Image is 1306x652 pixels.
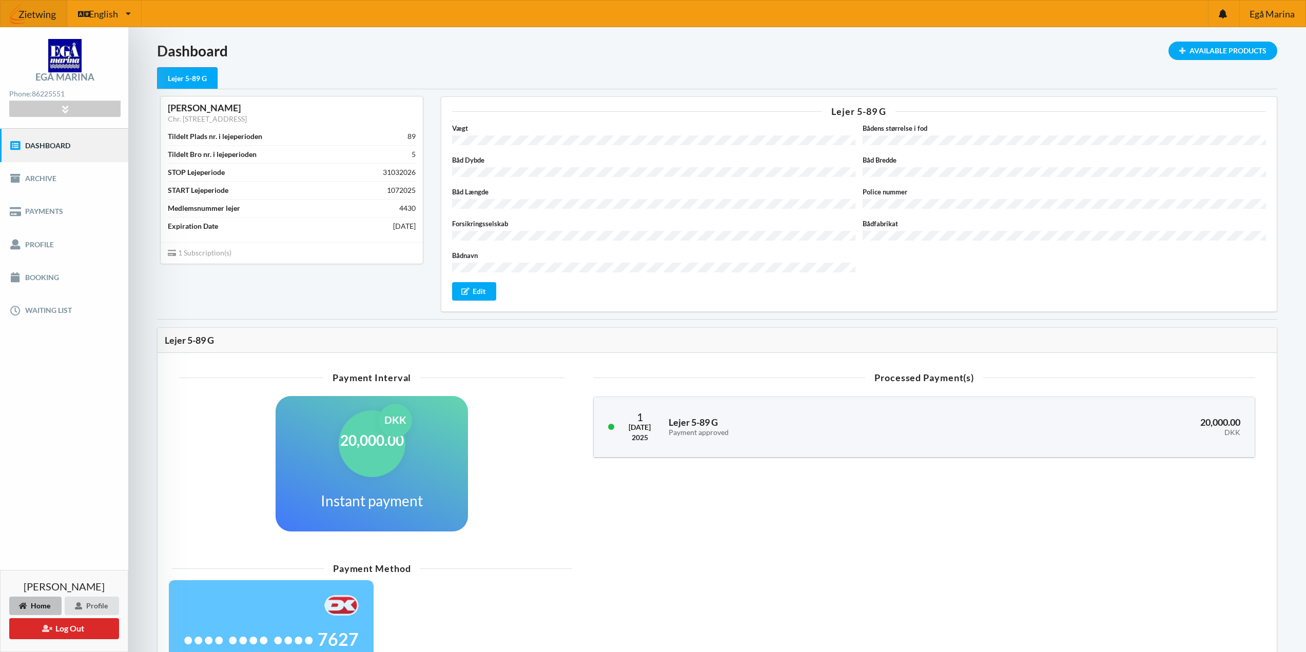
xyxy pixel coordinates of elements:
div: 1 [629,411,651,422]
div: 5 [412,149,416,160]
div: Lejer 5-89 G [452,107,1266,116]
div: Lejer 5-89 G [165,335,1270,345]
div: Payment approved [669,428,957,437]
span: 1 Subscription(s) [168,248,231,257]
div: 31032026 [383,167,416,177]
div: Payment Method [172,564,572,573]
div: Processed Payment(s) [593,373,1255,382]
label: Båd Bredde [863,155,1266,165]
strong: 86225551 [32,89,65,98]
label: Båd Dybde [452,155,855,165]
div: DKK [972,428,1240,437]
div: Available Products [1168,42,1277,60]
div: Egå Marina [35,72,94,82]
a: Chr. [STREET_ADDRESS] [168,114,247,123]
div: Edit [452,282,497,301]
span: Egå Marina [1250,9,1295,18]
label: Police nummer [863,187,1266,197]
label: Bådens størrelse i fod [863,123,1266,133]
div: Expiration Date [168,221,218,231]
label: Båd Længde [452,187,855,197]
div: 4430 [399,203,416,213]
span: •••• [273,634,314,644]
div: Medlemsnummer lejer [168,203,240,213]
div: STOP Lejeperiode [168,167,225,177]
div: Home [9,597,62,615]
div: Phone: [9,87,120,101]
div: [PERSON_NAME] [168,102,416,114]
label: Forsikringsselskab [452,219,855,229]
div: 1072025 [387,185,416,195]
div: 2025 [629,432,651,443]
div: DKK [379,404,412,437]
span: 20,000.00 [1200,417,1240,428]
h1: Dashboard [157,42,1277,60]
label: Bådnavn [452,250,855,261]
img: logo [48,39,82,72]
img: F+AAQC4Rur0ZFP9BwAAAABJRU5ErkJggg== [324,595,359,616]
label: Vægt [452,123,855,133]
span: English [89,9,118,18]
span: [PERSON_NAME] [24,581,105,591]
div: Profile [65,597,119,615]
label: Bådfabrikat [863,219,1266,229]
button: Log Out [9,618,119,639]
h3: Lejer 5-89 G [669,417,957,437]
span: •••• [183,634,224,644]
div: Payment Interval [179,373,564,382]
div: START Lejeperiode [168,185,228,195]
span: 7627 [318,634,359,644]
div: Tildelt Bro nr. i lejeperioden [168,149,257,160]
span: •••• [228,634,269,644]
div: [DATE] [393,221,416,231]
div: Tildelt Plads nr. i lejeperioden [168,131,262,142]
div: Lejer 5-89 G [157,67,218,89]
div: [DATE] [629,422,651,432]
div: 89 [407,131,416,142]
h1: 20,000.00 [340,431,404,449]
h1: Instant payment [321,491,423,510]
